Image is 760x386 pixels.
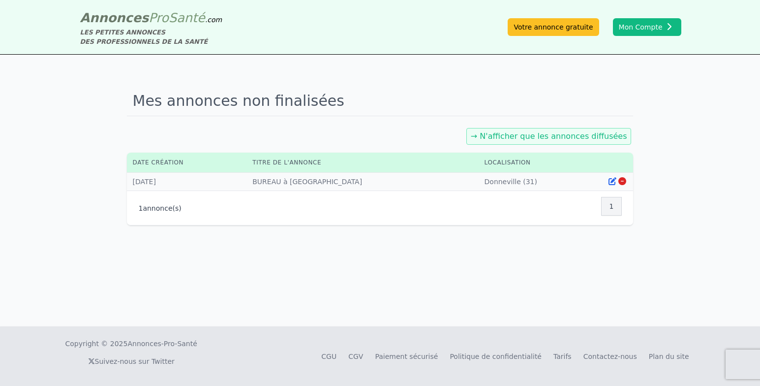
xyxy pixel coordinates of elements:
span: 1 [609,201,614,211]
th: Localisation [479,153,602,173]
a: → N'afficher que les annonces diffusées [471,131,627,141]
i: Modifier l'annonce [608,177,616,185]
td: Donneville (31) [479,173,602,191]
a: Contactez-nous [583,353,637,360]
a: Politique de confidentialité [450,353,542,360]
td: BUREAU à [GEOGRAPHIC_DATA] [246,173,478,191]
div: LES PETITES ANNONCES DES PROFESSIONNELS DE LA SANTÉ [80,28,222,46]
nav: Pagination [602,197,622,216]
a: CGU [321,353,336,360]
a: Paiement sécurisé [375,353,438,360]
a: Plan du site [649,353,689,360]
a: AnnoncesProSanté.com [80,10,222,25]
a: CGV [348,353,363,360]
span: Annonces [80,10,149,25]
p: annonce(s) [139,203,182,213]
span: Pro [149,10,169,25]
i: Supprimer l'annonce [618,177,626,185]
th: Titre de l'annonce [246,153,478,173]
h1: Mes annonces non finalisées [127,86,634,116]
a: Votre annonce gratuite [508,18,599,36]
button: Mon Compte [613,18,681,36]
a: Annonces-Pro-Santé [127,339,197,349]
span: 1 [139,204,143,212]
a: Suivez-nous sur Twitter [88,357,175,365]
span: .com [205,16,222,24]
div: Copyright © 2025 [65,339,197,349]
span: Santé [169,10,205,25]
th: Date création [127,153,247,173]
a: Tarifs [553,353,572,360]
td: [DATE] [127,173,247,191]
